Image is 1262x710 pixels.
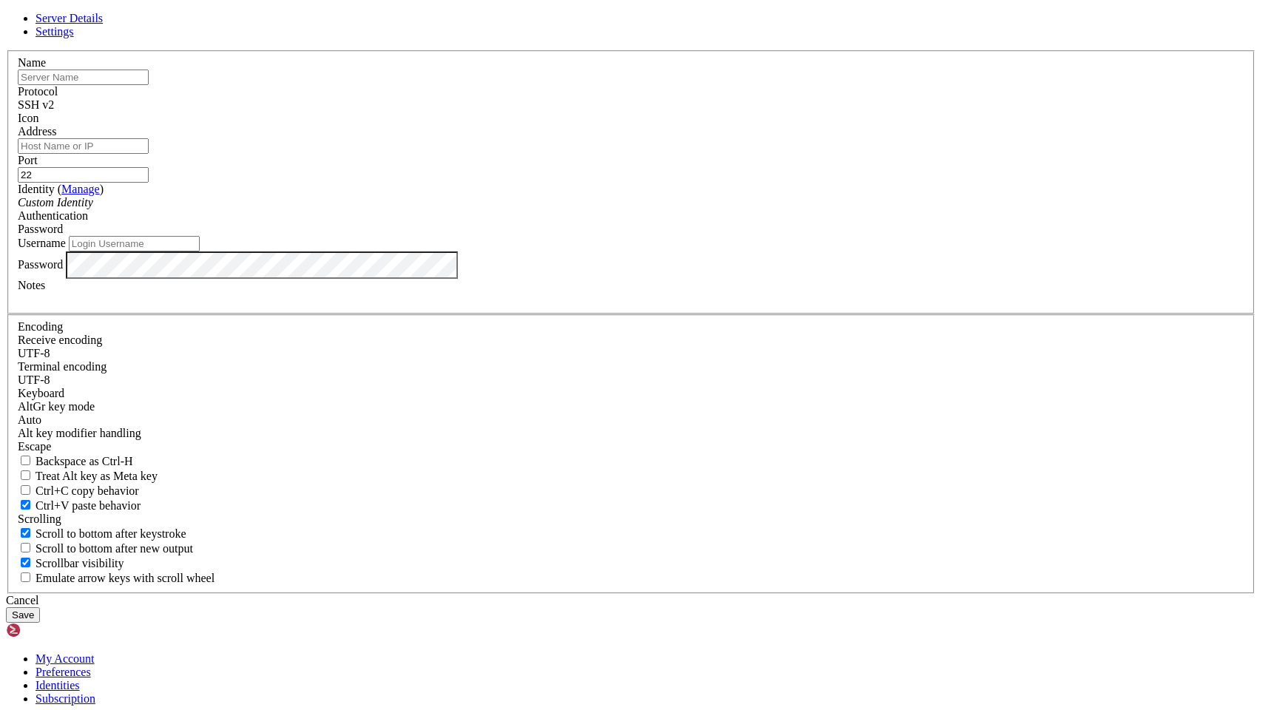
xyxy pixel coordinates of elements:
label: Identity [18,183,104,195]
label: Whether to scroll to the bottom on any keystroke. [18,527,186,540]
div: Auto [18,413,1244,427]
label: Icon [18,112,38,124]
span: Treat Alt key as Meta key [36,470,158,482]
span: Emulate arrow keys with scroll wheel [36,572,215,584]
label: When using the alternative screen buffer, and DECCKM (Application Cursor Keys) is active, mouse w... [18,572,215,584]
input: Login Username [69,236,200,251]
span: Password [18,223,63,235]
button: Save [6,607,40,623]
label: Set the expected encoding for data received from the host. If the encodings do not match, visual ... [18,400,95,413]
label: Set the expected encoding for data received from the host. If the encodings do not match, visual ... [18,334,102,346]
a: Server Details [36,12,103,24]
span: Ctrl+V paste behavior [36,499,141,512]
label: Scroll to bottom after new output. [18,542,193,555]
img: Shellngn [6,623,91,638]
a: Identities [36,679,80,692]
span: SSH v2 [18,98,54,111]
label: Address [18,125,56,138]
span: ( ) [58,183,104,195]
a: My Account [36,652,95,665]
i: Custom Identity [18,196,93,209]
label: Password [18,258,63,271]
div: SSH v2 [18,98,1244,112]
div: Cancel [6,594,1256,607]
a: Settings [36,25,74,38]
span: Auto [18,413,41,426]
label: Controls how the Alt key is handled. Escape: Send an ESC prefix. 8-Bit: Add 128 to the typed char... [18,427,141,439]
a: Subscription [36,692,95,705]
label: Username [18,237,66,249]
input: Treat Alt key as Meta key [21,470,30,480]
span: Scrollbar visibility [36,557,124,569]
div: UTF-8 [18,347,1244,360]
div: Escape [18,440,1244,453]
label: If true, the backspace should send BS ('\x08', aka ^H). Otherwise the backspace key should send '... [18,455,133,467]
label: Scrolling [18,513,61,525]
input: Ctrl+V paste behavior [21,500,30,510]
label: Ctrl+V pastes if true, sends ^V to host if false. Ctrl+Shift+V sends ^V to host if true, pastes i... [18,499,141,512]
div: Custom Identity [18,196,1244,209]
span: UTF-8 [18,347,50,359]
label: Keyboard [18,387,64,399]
input: Scrollbar visibility [21,558,30,567]
label: Authentication [18,209,88,222]
span: Scroll to bottom after new output [36,542,193,555]
div: UTF-8 [18,373,1244,387]
input: Ctrl+C copy behavior [21,485,30,495]
div: Password [18,223,1244,236]
label: Notes [18,279,45,291]
span: Escape [18,440,51,453]
input: Scroll to bottom after keystroke [21,528,30,538]
label: The default terminal encoding. ISO-2022 enables character map translations (like graphics maps). ... [18,360,107,373]
label: Encoding [18,320,63,333]
input: Host Name or IP [18,138,149,154]
input: Backspace as Ctrl-H [21,456,30,465]
a: Manage [61,183,100,195]
input: Server Name [18,70,149,85]
a: Preferences [36,666,91,678]
label: Name [18,56,46,69]
span: Scroll to bottom after keystroke [36,527,186,540]
label: Protocol [18,85,58,98]
label: Whether the Alt key acts as a Meta key or as a distinct Alt key. [18,470,158,482]
input: Port Number [18,167,149,183]
input: Emulate arrow keys with scroll wheel [21,572,30,582]
span: Backspace as Ctrl-H [36,455,133,467]
input: Scroll to bottom after new output [21,543,30,552]
label: Ctrl-C copies if true, send ^C to host if false. Ctrl-Shift-C sends ^C to host if true, copies if... [18,484,139,497]
span: UTF-8 [18,373,50,386]
label: The vertical scrollbar mode. [18,557,124,569]
label: Port [18,154,38,166]
span: Ctrl+C copy behavior [36,484,139,497]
